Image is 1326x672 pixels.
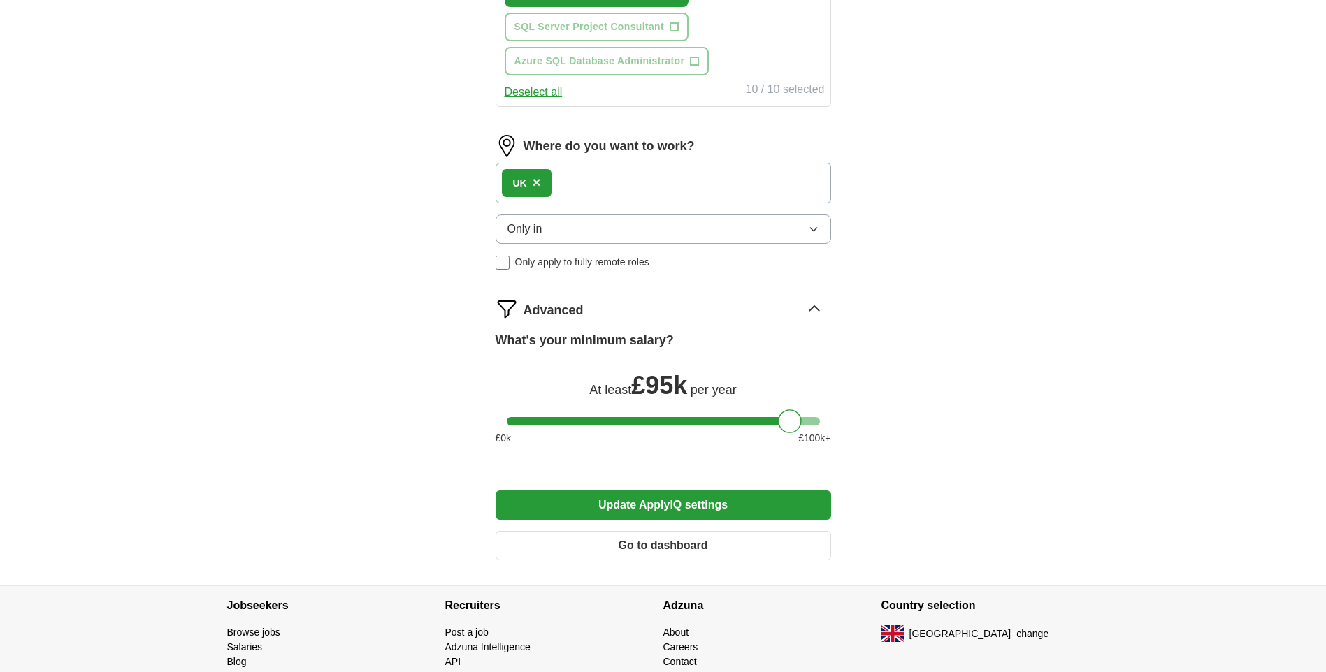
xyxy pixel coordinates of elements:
[515,255,649,270] span: Only apply to fully remote roles
[496,214,831,244] button: Only in
[909,627,1011,641] span: [GEOGRAPHIC_DATA]
[514,54,685,68] span: Azure SQL Database Administrator
[881,586,1100,625] h4: Country selection
[445,627,489,638] a: Post a job
[524,137,695,156] label: Where do you want to work?
[505,84,563,101] button: Deselect all
[445,641,531,652] a: Adzuna Intelligence
[496,531,831,560] button: Go to dashboard
[505,13,689,41] button: SQL Server Project Consultant
[496,490,831,520] button: Update ApplyIQ settings
[798,431,830,446] span: £ 100 k+
[227,656,247,667] a: Blog
[663,627,689,638] a: About
[514,20,665,34] span: SQL Server Project Consultant
[496,298,518,320] img: filter
[496,331,674,350] label: What's your minimum salary?
[445,656,461,667] a: API
[533,175,541,190] span: ×
[505,47,709,75] button: Azure SQL Database Administrator
[1016,627,1048,641] button: change
[524,301,584,320] span: Advanced
[881,625,904,642] img: UK flag
[663,641,698,652] a: Careers
[631,371,687,400] span: £ 95k
[507,221,542,238] span: Only in
[227,641,263,652] a: Salaries
[496,431,512,446] span: £ 0 k
[496,256,510,270] input: Only apply to fully remote roles
[496,135,518,157] img: location.png
[533,173,541,193] button: ×
[513,176,527,191] div: UK
[589,383,631,397] span: At least
[227,627,280,638] a: Browse jobs
[691,383,737,397] span: per year
[746,81,825,101] div: 10 / 10 selected
[663,656,697,667] a: Contact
